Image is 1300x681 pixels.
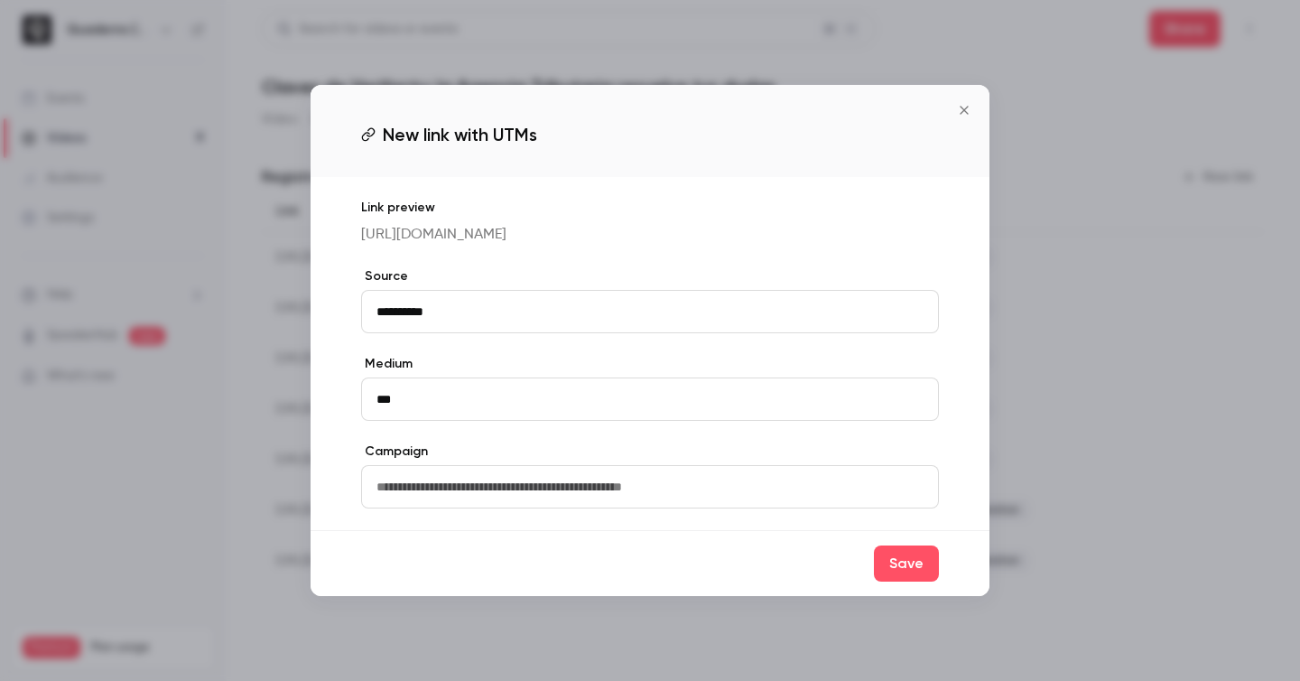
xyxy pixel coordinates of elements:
[361,355,939,373] label: Medium
[361,443,939,461] label: Campaign
[874,546,939,582] button: Save
[383,121,537,148] span: New link with UTMs
[361,199,939,217] p: Link preview
[361,224,939,246] p: [URL][DOMAIN_NAME]
[946,92,982,128] button: Close
[361,267,939,285] label: Source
